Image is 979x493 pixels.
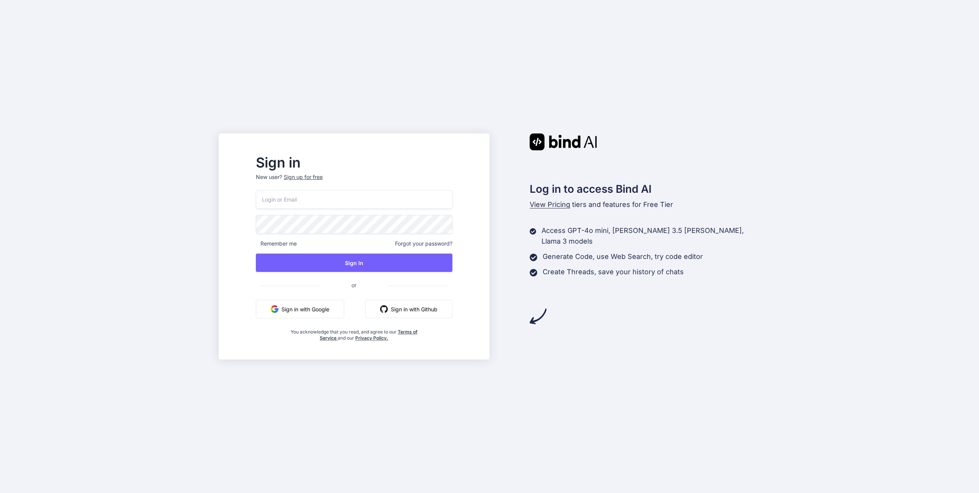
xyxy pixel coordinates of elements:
[380,305,388,313] img: github
[530,308,546,325] img: arrow
[530,200,570,208] span: View Pricing
[542,225,760,247] p: Access GPT-4o mini, [PERSON_NAME] 3.5 [PERSON_NAME], Llama 3 models
[256,240,297,247] span: Remember me
[365,300,452,318] button: Sign in with Github
[530,181,761,197] h2: Log in to access Bind AI
[256,156,452,169] h2: Sign in
[530,133,597,150] img: Bind AI logo
[256,173,452,190] p: New user?
[543,251,703,262] p: Generate Code, use Web Search, try code editor
[395,240,452,247] span: Forgot your password?
[271,305,278,313] img: google
[256,300,344,318] button: Sign in with Google
[321,276,387,294] span: or
[355,335,388,341] a: Privacy Policy.
[530,199,761,210] p: tiers and features for Free Tier
[543,267,684,277] p: Create Threads, save your history of chats
[256,254,452,272] button: Sign In
[256,190,452,209] input: Login or Email
[284,173,323,181] div: Sign up for free
[320,329,418,341] a: Terms of Service
[288,324,420,341] div: You acknowledge that you read, and agree to our and our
